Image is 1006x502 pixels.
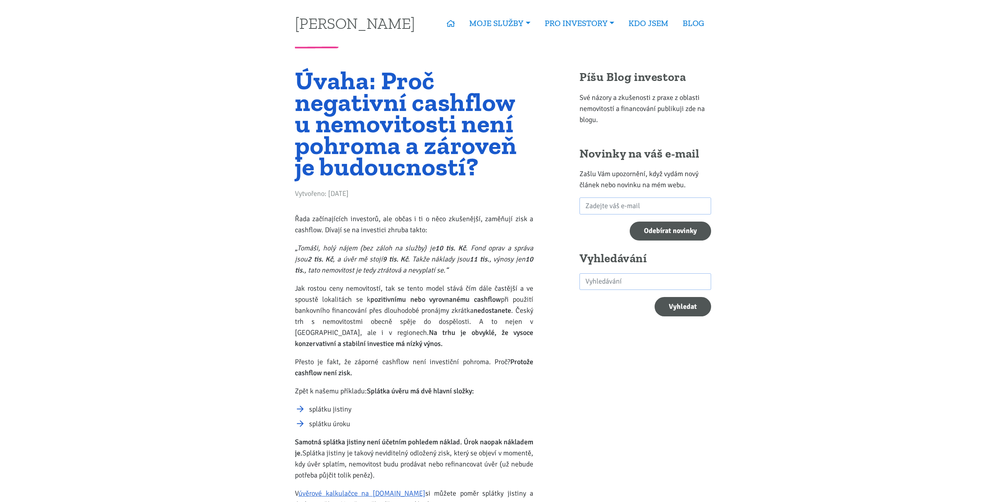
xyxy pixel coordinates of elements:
strong: Samotná splátka jistiny není účetním pohledem náklad. Úrok naopak nákladem je. [295,438,533,457]
p: Zpět k našemu příkladu: [295,385,533,397]
p: Jak rostou ceny nemovitostí, tak se tento model stává čím dále častější a ve spoustě lokalitách s... [295,283,533,349]
h1: Úvaha: Proč negativní cashflow u nemovitosti není pohroma a zároveň je budoucností? [295,70,533,178]
div: Vytvořeno: [DATE] [295,188,533,203]
p: Splátka jistiny je takový neviditelný odložený zisk, který se objeví v momentě, kdy úvěr splatím,... [295,436,533,481]
strong: Protože cashflow není zisk. [295,357,533,377]
h2: Novinky na váš e-mail [579,147,711,162]
a: BLOG [676,14,711,32]
input: search [579,273,711,290]
strong: 2 tis. Kč [308,255,333,263]
li: splátku jistiny [309,404,533,415]
strong: nedostanete [474,306,511,315]
em: „Tomáši, holý nájem (bez záloh na služby) je . Fond oprav a správa jsou , a úvěr mě stojí . Takže... [295,244,533,275]
strong: 10 tis. Kč [435,244,466,252]
a: KDO JSEM [621,14,676,32]
button: Vyhledat [655,297,711,316]
h2: Píšu Blog investora [579,70,711,85]
a: úvěrové kalkulačce na [DOMAIN_NAME] [298,489,425,498]
a: MOJE SLUŽBY [462,14,537,32]
input: Zadejte váš e-mail [579,197,711,214]
strong: Na trhu je obvyklé, že vysoce konzervativní a stabilní investice má nízký výnos. [295,328,533,348]
strong: pozitivnímu nebo vyrovnanému cashflow [370,295,500,304]
p: Své názory a zkušenosti z praxe z oblasti nemovitostí a financování publikuji zde na blogu. [579,92,711,125]
a: PRO INVESTORY [538,14,621,32]
p: Řada začínajících investorů, ale občas i ti o něco zkušenější, zaměňují zisk a cashflow. Dívají s... [295,213,533,235]
input: Odebírat novinky [630,222,711,241]
a: [PERSON_NAME] [295,15,415,31]
strong: Splátka úvěru má dvě hlavní složky: [367,387,474,395]
h2: Vyhledávání [579,251,711,266]
strong: 11 tis. [470,255,489,263]
li: splátku úroku [309,418,533,429]
p: Přesto je fakt, že záporné cashflow není investiční pohroma. Proč? [295,356,533,378]
strong: 9 tis. Kč [383,255,408,263]
p: Zašlu Vám upozornění, když vydám nový článek nebo novinku na mém webu. [579,168,711,190]
strong: 10 tis. [295,255,533,275]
